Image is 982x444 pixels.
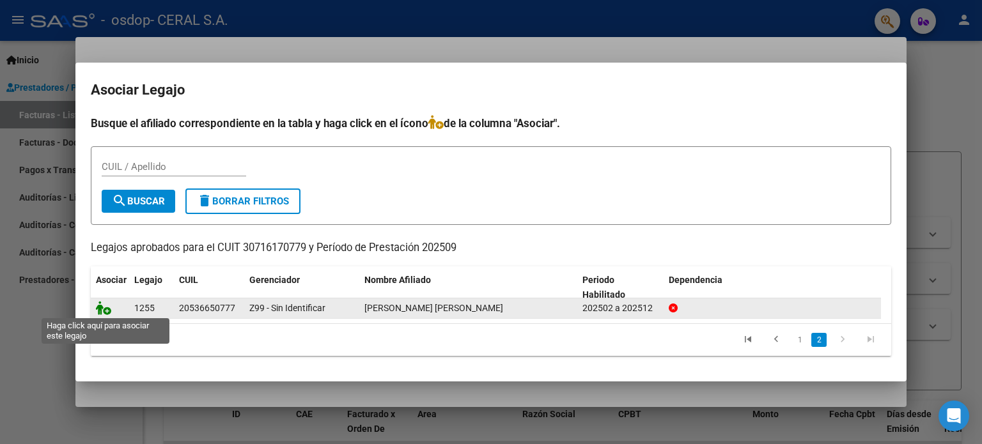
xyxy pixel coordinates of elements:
div: 6 registros [91,324,249,356]
datatable-header-cell: CUIL [174,266,244,309]
h2: Asociar Legajo [91,78,891,102]
span: Buscar [112,195,165,207]
button: Borrar Filtros [185,188,300,214]
a: go to last page [859,333,883,347]
datatable-header-cell: Nombre Afiliado [359,266,577,309]
span: Gerenciador [249,275,300,285]
datatable-header-cell: Asociar [91,266,129,309]
span: Asociar [96,275,127,285]
span: Periodo Habilitado [582,275,625,300]
mat-icon: delete [197,193,212,208]
span: Borrar Filtros [197,195,289,207]
li: page 1 [790,329,809,351]
datatable-header-cell: Dependencia [664,266,882,309]
span: CUIL [179,275,198,285]
p: Legajos aprobados para el CUIT 30716170779 y Período de Prestación 202509 [91,240,891,256]
span: Nombre Afiliado [364,275,431,285]
mat-icon: search [112,193,127,208]
a: 1 [792,333,807,347]
h4: Busque el afiliado correspondiente en la tabla y haga click en el ícono de la columna "Asociar". [91,115,891,132]
a: go to next page [830,333,855,347]
span: BUZZACCHI RIOS JUAN MARTIN [364,303,503,313]
div: 202502 a 202512 [582,301,659,316]
div: 20536650777 [179,301,235,316]
span: Legajo [134,275,162,285]
a: 2 [811,333,827,347]
span: Z99 - Sin Identificar [249,303,325,313]
div: Open Intercom Messenger [939,401,969,431]
li: page 2 [809,329,829,351]
datatable-header-cell: Periodo Habilitado [577,266,664,309]
a: go to previous page [764,333,788,347]
datatable-header-cell: Legajo [129,266,174,309]
span: Dependencia [669,275,722,285]
a: go to first page [736,333,760,347]
span: 1255 [134,303,155,313]
button: Buscar [102,190,175,213]
datatable-header-cell: Gerenciador [244,266,359,309]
